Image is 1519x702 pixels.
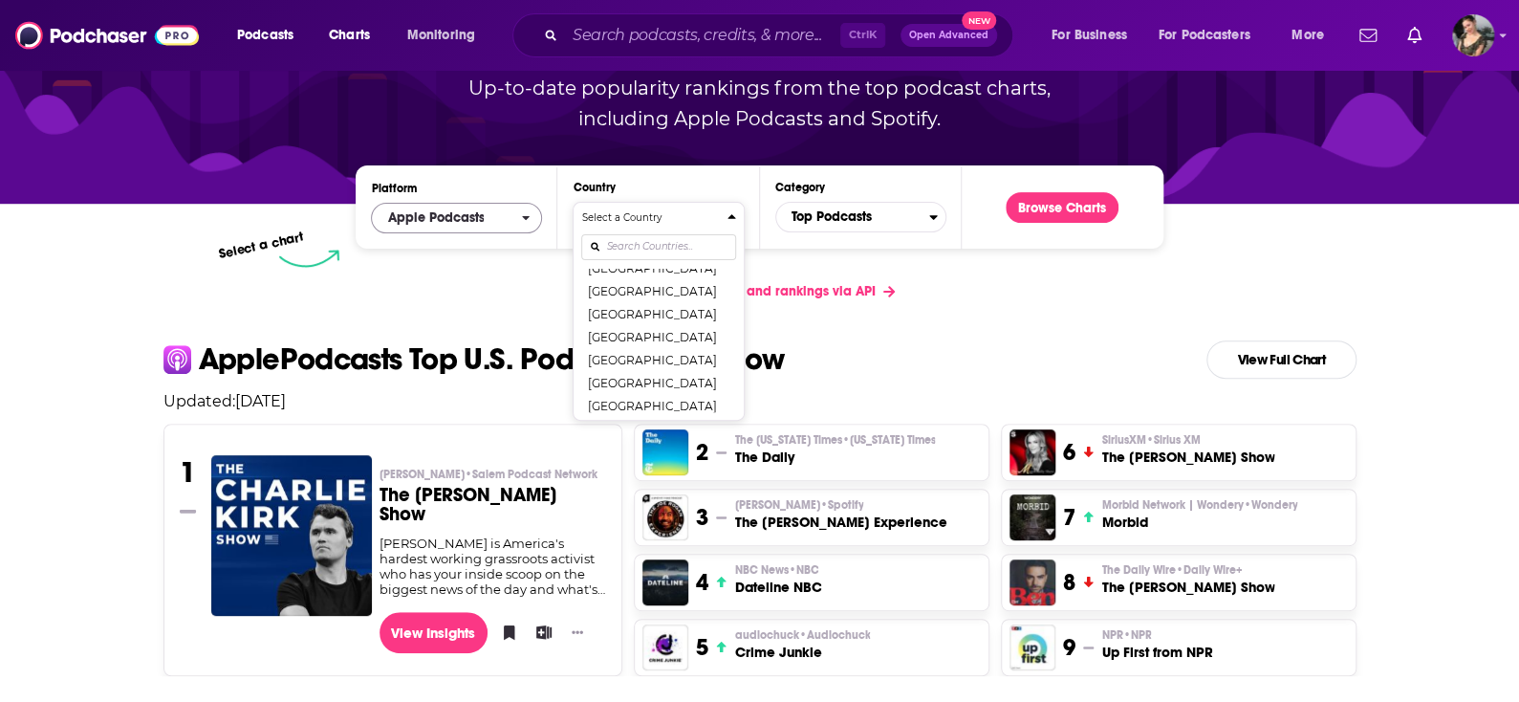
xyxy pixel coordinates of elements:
button: open menu [1146,20,1278,51]
h3: Crime Junkie [734,643,870,662]
p: Morbid Network | Wondery • Wondery [1101,497,1297,513]
p: Joe Rogan • Spotify [734,497,946,513]
span: Morbid Network | Wondery [1101,497,1297,513]
a: The [US_STATE] Times•[US_STATE] TimesThe Daily [734,432,935,467]
img: The Joe Rogan Experience [642,494,688,540]
p: Updated: [DATE] [148,392,1372,410]
h3: The [PERSON_NAME] Experience [734,513,946,532]
button: Browse Charts [1006,192,1118,223]
span: Ctrl K [840,23,885,48]
span: New [962,11,996,30]
button: open menu [371,203,542,233]
span: • Salem Podcast Network [465,468,597,481]
button: [GEOGRAPHIC_DATA] [581,302,735,325]
h3: Dateline NBC [734,578,821,597]
a: Show notifications dropdown [1400,19,1429,52]
img: The Charlie Kirk Show [211,455,372,616]
a: [PERSON_NAME]•SpotifyThe [PERSON_NAME] Experience [734,497,946,532]
span: [PERSON_NAME] [380,467,597,482]
h3: The [PERSON_NAME] Show [380,486,606,524]
img: Dateline NBC [642,559,688,605]
span: More [1291,22,1324,49]
a: Podchaser - Follow, Share and Rate Podcasts [15,17,199,54]
p: Charlie Kirk • Salem Podcast Network [380,467,606,482]
a: The Megyn Kelly Show [1009,429,1055,475]
img: Up First from NPR [1009,625,1055,670]
input: Search podcasts, credits, & more... [565,20,840,51]
h2: Platforms [371,203,542,233]
span: Top Podcasts [776,201,929,233]
h3: 1 [180,455,196,490]
button: Countries [573,202,744,421]
p: SiriusXM • Sirius XM [1101,432,1274,448]
span: SiriusXM [1101,432,1200,448]
span: • Audiochuck [798,628,870,642]
h3: 9 [1063,633,1075,662]
button: Open AdvancedNew [901,24,997,47]
span: NBC News [734,562,818,578]
button: [GEOGRAPHIC_DATA] [581,279,735,302]
button: [GEOGRAPHIC_DATA] [581,394,735,417]
a: View Full Chart [1206,340,1356,379]
a: NBC News•NBCDateline NBC [734,562,821,597]
img: Morbid [1009,494,1055,540]
img: The Daily [642,429,688,475]
img: Crime Junkie [642,625,688,670]
img: User Profile [1452,14,1494,56]
button: Show profile menu [1452,14,1494,56]
span: • Spotify [819,498,863,512]
h3: The Daily [734,448,935,467]
span: [PERSON_NAME] [734,497,863,513]
p: Select a chart [218,229,306,262]
button: [GEOGRAPHIC_DATA] [581,325,735,348]
span: • [US_STATE] Times [841,433,935,447]
h3: 6 [1063,438,1075,467]
div: Search podcasts, credits, & more... [531,13,1031,57]
button: Show More Button [564,623,591,642]
p: audiochuck • Audiochuck [734,627,870,643]
h3: The [PERSON_NAME] Show [1101,578,1274,597]
span: The Daily Wire [1101,562,1242,578]
span: • Daily Wire+ [1175,563,1242,577]
a: View Insights [380,612,488,653]
button: Bookmark Podcast [495,618,514,647]
span: Open Advanced [909,31,988,40]
span: NPR [1101,627,1151,643]
button: open menu [1038,20,1151,51]
h3: 3 [696,503,708,532]
span: • Sirius XM [1145,433,1200,447]
p: Apple Podcasts Top U.S. Podcasts Right Now [199,344,785,375]
span: • NPR [1122,628,1151,642]
img: The Ben Shapiro Show [1009,559,1055,605]
button: [GEOGRAPHIC_DATA] [581,348,735,371]
h3: Up First from NPR [1101,643,1212,662]
span: Logged in as Flossie22 [1452,14,1494,56]
a: NPR•NPRUp First from NPR [1101,627,1212,662]
button: Add to List [530,618,549,647]
button: [GEOGRAPHIC_DATA] [581,371,735,394]
p: The Daily Wire • Daily Wire+ [1101,562,1274,578]
img: apple Icon [163,345,191,373]
input: Search Countries... [581,234,735,260]
h3: 8 [1063,568,1075,597]
span: audiochuck [734,627,870,643]
h3: 7 [1063,503,1075,532]
span: • NBC [788,563,818,577]
h4: Select a Country [581,213,719,223]
div: [PERSON_NAME] is America's hardest working grassroots activist who has your inside scoop on the b... [380,536,606,597]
